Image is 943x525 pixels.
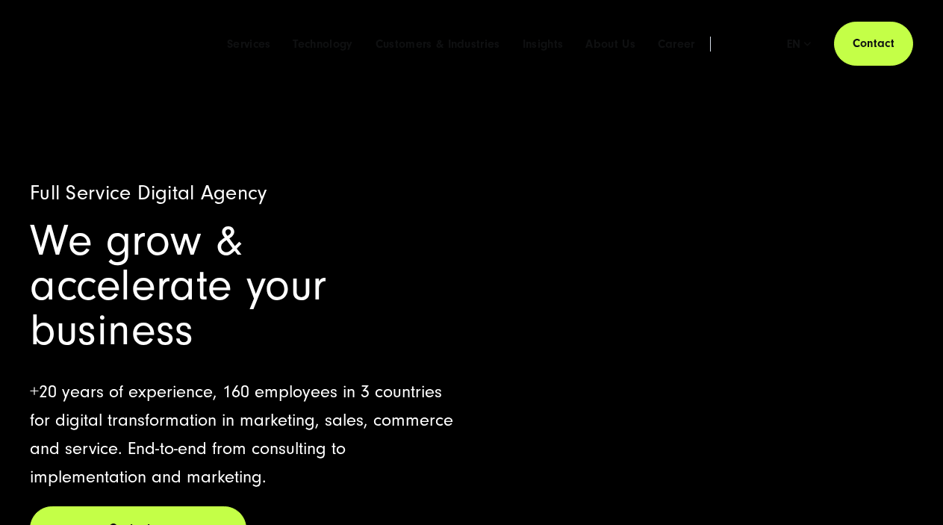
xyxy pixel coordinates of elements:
[787,37,812,52] div: en
[834,22,913,66] a: Contact
[30,181,267,205] span: Full Service Digital Agency
[30,378,456,491] p: +20 years of experience, 160 employees in 3 countries for digital transformation in marketing, sa...
[30,31,142,57] img: SUNZINET Full Service Digital Agentur
[30,219,456,353] h1: We grow & accelerate your business
[227,37,271,52] a: Services
[585,37,635,52] a: About Us
[376,37,500,52] a: Customers & Industries
[293,37,352,52] a: Technology
[658,37,695,52] a: Career
[523,37,564,52] a: Insights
